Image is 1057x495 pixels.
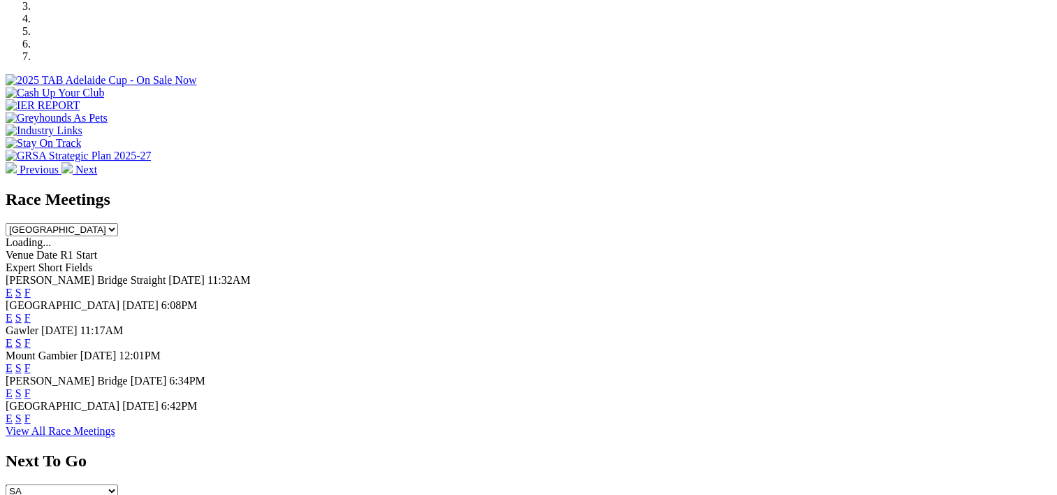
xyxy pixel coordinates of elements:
[15,412,22,424] a: S
[6,324,38,336] span: Gawler
[15,362,22,374] a: S
[6,74,197,87] img: 2025 TAB Adelaide Cup - On Sale Now
[6,236,51,248] span: Loading...
[131,375,167,387] span: [DATE]
[61,162,73,173] img: chevron-right-pager-white.svg
[36,249,57,261] span: Date
[24,387,31,399] a: F
[6,162,17,173] img: chevron-left-pager-white.svg
[20,164,59,175] span: Previous
[15,337,22,349] a: S
[80,350,117,361] span: [DATE]
[61,164,97,175] a: Next
[75,164,97,175] span: Next
[169,375,205,387] span: 6:34PM
[6,452,1051,471] h2: Next To Go
[6,124,82,137] img: Industry Links
[6,87,104,99] img: Cash Up Your Club
[6,150,151,162] img: GRSA Strategic Plan 2025-27
[6,164,61,175] a: Previous
[6,375,128,387] span: [PERSON_NAME] Bridge
[6,261,36,273] span: Expert
[6,299,119,311] span: [GEOGRAPHIC_DATA]
[60,249,97,261] span: R1 Start
[6,362,13,374] a: E
[6,425,115,437] a: View All Race Meetings
[24,412,31,424] a: F
[15,312,22,324] a: S
[80,324,124,336] span: 11:17AM
[24,287,31,299] a: F
[24,312,31,324] a: F
[6,112,108,124] img: Greyhounds As Pets
[6,350,78,361] span: Mount Gambier
[6,387,13,399] a: E
[65,261,92,273] span: Fields
[41,324,78,336] span: [DATE]
[24,337,31,349] a: F
[15,287,22,299] a: S
[38,261,63,273] span: Short
[15,387,22,399] a: S
[6,137,81,150] img: Stay On Track
[24,362,31,374] a: F
[6,400,119,412] span: [GEOGRAPHIC_DATA]
[6,337,13,349] a: E
[122,400,159,412] span: [DATE]
[6,99,80,112] img: IER REPORT
[6,249,34,261] span: Venue
[6,274,166,286] span: [PERSON_NAME] Bridge Straight
[161,400,198,412] span: 6:42PM
[6,412,13,424] a: E
[6,190,1051,209] h2: Race Meetings
[161,299,198,311] span: 6:08PM
[119,350,161,361] span: 12:01PM
[6,287,13,299] a: E
[6,312,13,324] a: E
[207,274,251,286] span: 11:32AM
[168,274,205,286] span: [DATE]
[122,299,159,311] span: [DATE]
